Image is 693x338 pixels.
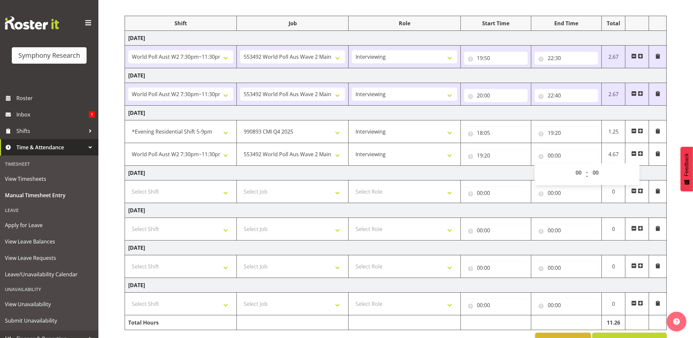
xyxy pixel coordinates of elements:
a: View Leave Requests [2,250,97,266]
div: Role [352,19,457,27]
input: Click to select... [464,89,528,102]
input: Click to select... [464,52,528,65]
td: [DATE] [125,278,667,293]
a: View Unavailability [2,296,97,312]
td: 0 [602,180,625,203]
div: Unavailability [2,283,97,296]
div: Shift [128,19,233,27]
a: Apply for Leave [2,217,97,233]
input: Click to select... [464,261,528,274]
span: : [586,166,588,182]
input: Click to select... [535,261,598,274]
td: 2.67 [602,83,625,106]
div: Symphony Research [18,51,80,60]
span: Apply for Leave [5,220,93,230]
input: Click to select... [464,186,528,200]
td: 2.67 [602,46,625,68]
input: Click to select... [535,186,598,200]
td: [DATE] [125,241,667,255]
span: View Timesheets [5,174,93,184]
td: [DATE] [125,203,667,218]
span: Shifts [16,126,85,136]
td: 0 [602,255,625,278]
div: Start Time [464,19,528,27]
a: View Leave Balances [2,233,97,250]
div: Total [605,19,622,27]
input: Click to select... [535,299,598,312]
td: Total Hours [125,315,237,330]
span: 1 [89,111,95,118]
span: Leave/Unavailability Calendar [5,269,93,279]
a: Manual Timesheet Entry [2,187,97,203]
span: View Leave Requests [5,253,93,263]
span: Submit Unavailability [5,316,93,326]
td: 1.25 [602,120,625,143]
span: View Unavailability [5,299,93,309]
img: help-xxl-2.png [673,318,680,325]
span: Time & Attendance [16,142,85,152]
input: Click to select... [535,126,598,139]
input: Click to select... [535,89,598,102]
input: Click to select... [535,52,598,65]
span: Manual Timesheet Entry [5,190,93,200]
a: View Timesheets [2,171,97,187]
span: View Leave Balances [5,237,93,246]
div: Job [240,19,345,27]
span: Feedback [684,153,690,176]
button: Feedback - Show survey [681,147,693,191]
td: 0 [602,218,625,241]
a: Leave/Unavailability Calendar [2,266,97,283]
input: Click to select... [464,126,528,139]
span: Roster [16,93,95,103]
td: 11.26 [602,315,625,330]
div: Leave [2,203,97,217]
input: Click to select... [464,149,528,162]
div: Timesheet [2,157,97,171]
a: Submit Unavailability [2,312,97,329]
input: Click to select... [535,149,598,162]
input: Click to select... [464,299,528,312]
span: Inbox [16,110,89,119]
td: 4.67 [602,143,625,166]
td: [DATE] [125,166,667,180]
input: Click to select... [464,224,528,237]
td: 0 [602,293,625,315]
img: Rosterit website logo [5,16,59,30]
td: [DATE] [125,106,667,120]
input: Click to select... [535,224,598,237]
div: End Time [535,19,598,27]
td: [DATE] [125,68,667,83]
td: [DATE] [125,31,667,46]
